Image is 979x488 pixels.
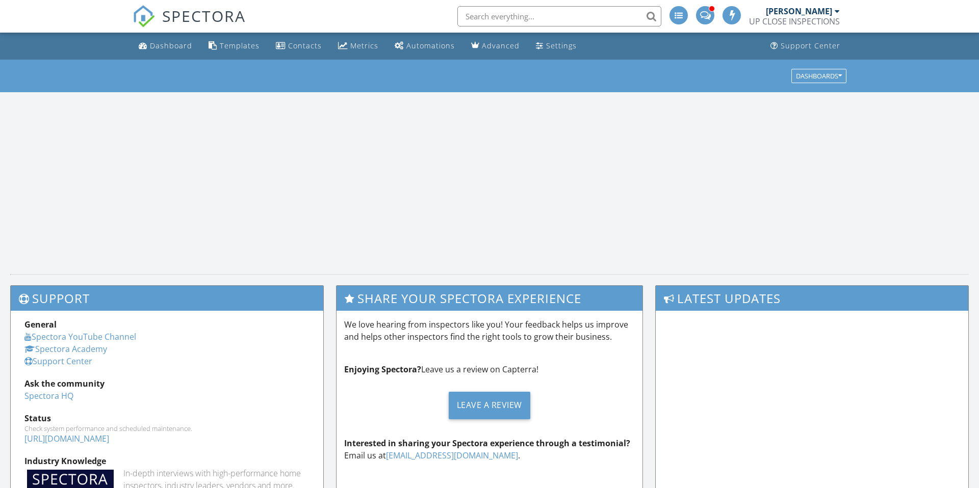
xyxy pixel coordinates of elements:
a: Spectora Academy [24,343,107,355]
a: Dashboard [135,37,196,56]
div: Templates [220,41,260,50]
div: Metrics [350,41,378,50]
div: Dashboards [796,72,842,79]
strong: General [24,319,57,330]
div: [PERSON_NAME] [766,6,832,16]
a: Spectora YouTube Channel [24,331,136,342]
div: Automations [406,41,455,50]
a: SPECTORA [133,14,246,35]
div: Industry Knowledge [24,455,310,467]
a: [EMAIL_ADDRESS][DOMAIN_NAME] [386,450,518,461]
span: SPECTORA [162,5,246,26]
button: Dashboards [791,69,846,83]
a: Metrics [334,37,382,56]
p: Leave us a review on Capterra! [344,363,635,375]
h3: Latest Updates [656,286,968,311]
a: Spectora HQ [24,390,73,401]
a: Automations (Advanced) [391,37,459,56]
div: Contacts [288,41,322,50]
a: Support Center [766,37,844,56]
div: Check system performance and scheduled maintenance. [24,424,310,432]
img: The Best Home Inspection Software - Spectora [133,5,155,28]
div: Ask the community [24,377,310,390]
a: Support Center [24,356,92,367]
input: Search everything... [457,6,661,26]
div: Status [24,412,310,424]
a: Advanced [467,37,524,56]
strong: Interested in sharing your Spectora experience through a testimonial? [344,438,630,449]
div: Dashboard [150,41,192,50]
a: Contacts [272,37,326,56]
a: Templates [204,37,264,56]
a: [URL][DOMAIN_NAME] [24,433,109,444]
h3: Share Your Spectora Experience [337,286,643,311]
div: Advanced [482,41,520,50]
a: Settings [532,37,581,56]
div: Support Center [781,41,840,50]
div: Leave a Review [449,392,530,419]
h3: Support [11,286,323,311]
strong: Enjoying Spectora? [344,364,421,375]
a: Leave a Review [344,384,635,427]
div: UP CLOSE INSPECTIONS [749,16,840,26]
p: We love hearing from inspectors like you! Your feedback helps us improve and helps other inspecto... [344,318,635,343]
p: Email us at . [344,437,635,462]
div: Settings [546,41,577,50]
